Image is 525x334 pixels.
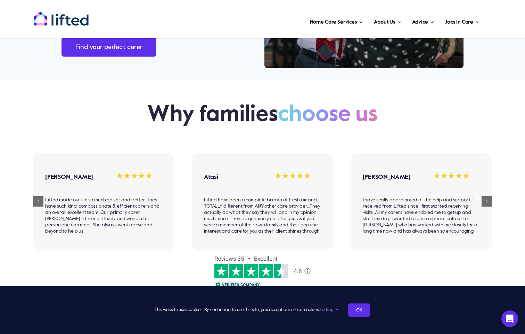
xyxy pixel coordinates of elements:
[61,37,156,57] a: Find your perfect carer
[212,253,313,291] img: Frame 522
[33,153,174,250] div: 1 / 12
[116,172,153,179] img: 5 Star
[75,43,142,51] span: Find your perfect carer
[372,10,403,31] a: About Us
[308,10,365,31] a: Home Care Services
[111,10,482,31] nav: Main Menu
[348,303,370,317] a: OK
[33,196,43,207] div: Previous slide
[501,310,518,327] div: Open Intercom Messenger
[45,173,101,182] h4: [PERSON_NAME]
[412,17,428,28] span: Advice
[278,101,378,128] span: choose us
[319,308,338,312] a: Settings
[363,173,419,182] h4: [PERSON_NAME]
[445,17,473,28] span: Jobs in Care
[374,17,395,28] span: About Us
[204,197,321,234] p: Lifted have been a complete breath of fresh air and TOTALLY different from ANY other care provide...
[204,173,260,182] h4: Atasi
[155,304,338,316] span: This website uses cookies. By continuing to use this site, you accept our use of cookies.
[443,10,482,31] a: Jobs in Care
[147,101,378,128] h2: Why families
[45,197,162,234] p: Lifted made our life so much easier and better. They have such kind, compassionate & efficient ca...
[482,196,492,207] div: Next slide
[363,197,480,234] p: I have really appreciated all the help and support I received from Lifted since I first started r...
[192,153,333,250] div: 2 / 12
[33,11,89,18] a: lifted-logo
[351,153,492,250] div: 3 / 12
[433,172,470,179] img: 5 Star
[310,17,357,28] span: Home Care Services
[274,172,311,179] img: 5 Star
[410,10,436,31] a: Advice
